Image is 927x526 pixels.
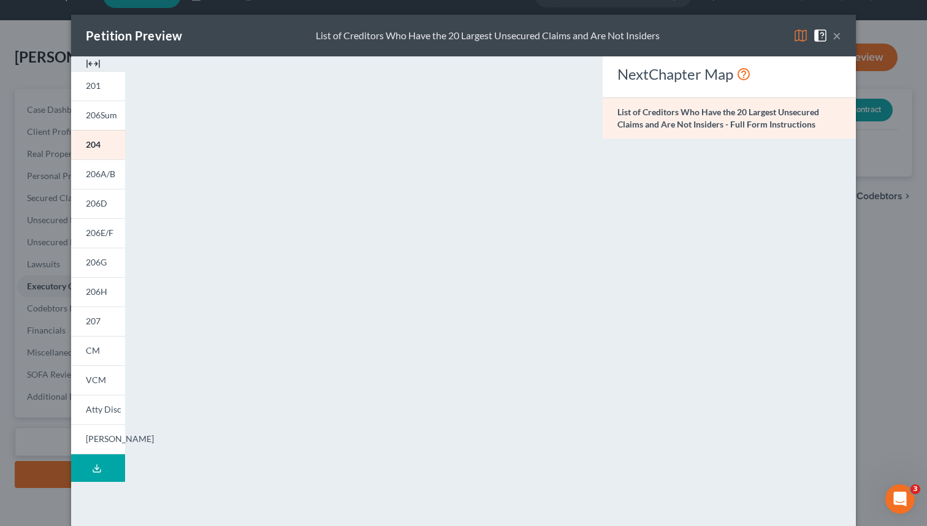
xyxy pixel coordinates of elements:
[71,130,125,159] a: 204
[71,395,125,424] a: Atty Disc
[71,189,125,218] a: 206D
[71,277,125,307] a: 206H
[617,107,819,129] strong: List of Creditors Who Have the 20 Largest Unsecured Claims and Are Not Insiders - Full Form Instr...
[86,433,154,444] span: [PERSON_NAME]
[86,80,101,91] span: 201
[86,198,107,208] span: 206D
[86,169,115,179] span: 206A/B
[86,227,113,238] span: 206E/F
[86,257,107,267] span: 206G
[316,29,660,43] div: List of Creditors Who Have the 20 Largest Unsecured Claims and Are Not Insiders
[910,484,920,494] span: 3
[813,28,828,43] img: help-close-5ba153eb36485ed6c1ea00a893f15db1cb9b99d6cae46e1a8edb6c62d00a1a76.svg
[71,218,125,248] a: 206E/F
[71,71,125,101] a: 201
[71,307,125,336] a: 207
[71,336,125,365] a: CM
[86,56,101,71] img: expand-e0f6d898513216a626fdd78e52531dac95497ffd26381d4c15ee2fc46db09dca.svg
[86,286,107,297] span: 206H
[885,484,915,514] iframe: Intercom live chat
[86,110,117,120] span: 206Sum
[86,27,182,44] div: Petition Preview
[71,424,125,454] a: [PERSON_NAME]
[71,365,125,395] a: VCM
[86,404,121,414] span: Atty Disc
[71,101,125,130] a: 206Sum
[86,316,101,326] span: 207
[617,64,841,84] div: NextChapter Map
[71,248,125,277] a: 206G
[71,159,125,189] a: 206A/B
[86,375,106,385] span: VCM
[793,28,808,43] img: map-eea8200ae884c6f1103ae1953ef3d486a96c86aabb227e865a55264e3737af1f.svg
[86,139,101,150] span: 204
[833,28,841,43] button: ×
[86,345,100,356] span: CM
